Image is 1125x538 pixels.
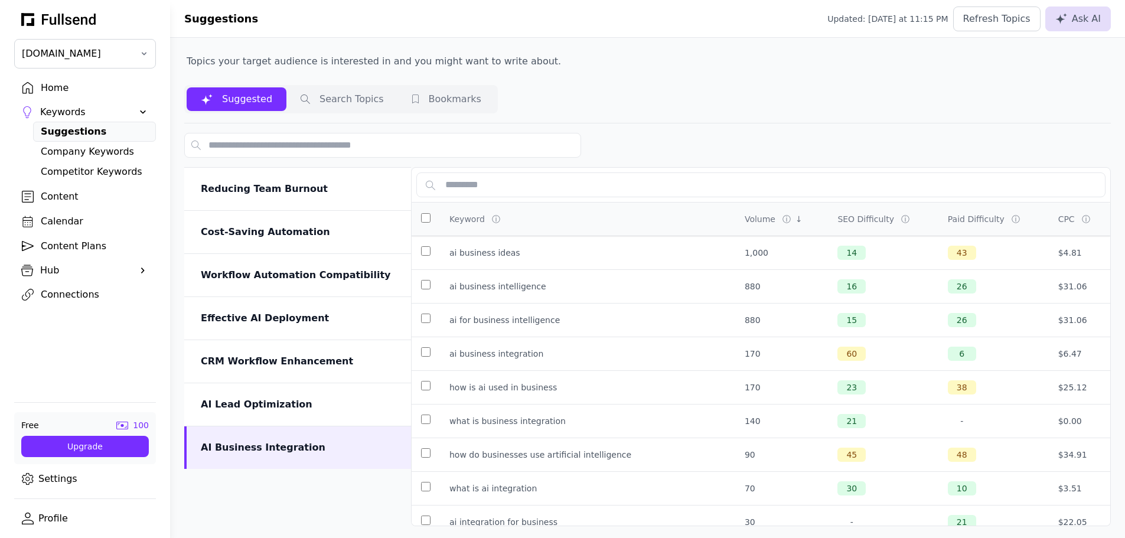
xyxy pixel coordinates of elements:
[948,313,976,327] div: 26
[1058,449,1101,461] div: $34.91
[837,347,866,361] div: 60
[901,213,912,225] div: ⓘ
[184,52,563,71] p: Topics your target audience is interested in and you might want to write about.
[837,246,866,260] div: 14
[449,482,537,494] div: what is ai integration
[837,515,866,529] div: -
[1058,482,1101,494] div: $3.51
[286,87,398,111] button: Search Topics
[827,13,948,25] div: Updated: [DATE] at 11:15 PM
[41,165,148,179] div: Competitor Keywords
[837,380,866,394] div: 23
[449,213,485,225] div: Keyword
[948,213,1005,225] div: Paid Difficulty
[837,481,866,495] div: 30
[837,279,866,294] div: 16
[133,419,149,431] div: 100
[948,481,976,495] div: 10
[745,213,775,225] div: Volume
[837,213,894,225] div: SEO Difficulty
[14,508,156,529] a: Profile
[1045,6,1111,31] button: Ask AI
[745,382,819,393] div: 170
[41,288,148,302] div: Connections
[41,239,148,253] div: Content Plans
[745,348,819,360] div: 170
[201,354,397,369] div: CRM Workflow Enhancement
[41,125,148,139] div: Suggestions
[782,213,793,225] div: ⓘ
[449,449,631,461] div: how do businesses use artificial intelligence
[745,449,819,461] div: 90
[1058,382,1101,393] div: $25.12
[14,187,156,207] a: Content
[948,448,976,462] div: 48
[449,314,560,326] div: ai for business intelligence
[948,414,976,428] div: -
[398,87,495,111] button: Bookmarks
[41,145,148,159] div: Company Keywords
[795,213,803,225] div: ↓
[1058,314,1101,326] div: $31.06
[963,12,1031,26] div: Refresh Topics
[40,263,130,278] div: Hub
[745,281,819,292] div: 880
[184,11,258,27] h1: Suggestions
[948,515,976,529] div: 21
[953,6,1041,31] button: Refresh Topics
[14,211,156,231] a: Calendar
[745,482,819,494] div: 70
[449,415,566,427] div: what is business integration
[1055,12,1101,26] div: Ask AI
[21,436,149,457] button: Upgrade
[14,39,156,69] button: [DOMAIN_NAME]
[201,441,397,455] div: AI Business Integration
[187,87,286,111] button: Suggested
[40,105,130,119] div: Keywords
[745,247,819,259] div: 1,000
[1058,348,1101,360] div: $6.47
[41,214,148,229] div: Calendar
[948,279,976,294] div: 26
[745,314,819,326] div: 880
[837,313,866,327] div: 15
[492,213,503,225] div: ⓘ
[1058,213,1075,225] div: CPC
[1012,213,1022,225] div: ⓘ
[14,78,156,98] a: Home
[14,469,156,489] a: Settings
[41,81,148,95] div: Home
[201,225,397,239] div: Cost-Saving Automation
[837,448,866,462] div: 45
[201,311,397,325] div: Effective AI Deployment
[449,348,543,360] div: ai business integration
[449,281,546,292] div: ai business intelligence
[449,516,557,528] div: ai integration for business
[14,236,156,256] a: Content Plans
[41,190,148,204] div: Content
[449,382,557,393] div: how is ai used in business
[1058,516,1101,528] div: $22.05
[33,122,156,142] a: Suggestions
[31,441,139,452] div: Upgrade
[1058,281,1101,292] div: $31.06
[1082,213,1093,225] div: ⓘ
[449,247,520,259] div: ai business ideas
[201,397,397,412] div: AI Lead Optimization
[745,415,819,427] div: 140
[33,142,156,162] a: Company Keywords
[21,419,39,431] div: Free
[948,347,976,361] div: 6
[22,47,132,61] span: [DOMAIN_NAME]
[14,285,156,305] a: Connections
[837,414,866,428] div: 21
[201,182,397,196] div: Reducing Team Burnout
[745,516,819,528] div: 30
[201,268,397,282] div: Workflow Automation Compatibility
[1058,415,1101,427] div: $0.00
[948,246,976,260] div: 43
[948,380,976,394] div: 38
[33,162,156,182] a: Competitor Keywords
[1058,247,1101,259] div: $4.81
